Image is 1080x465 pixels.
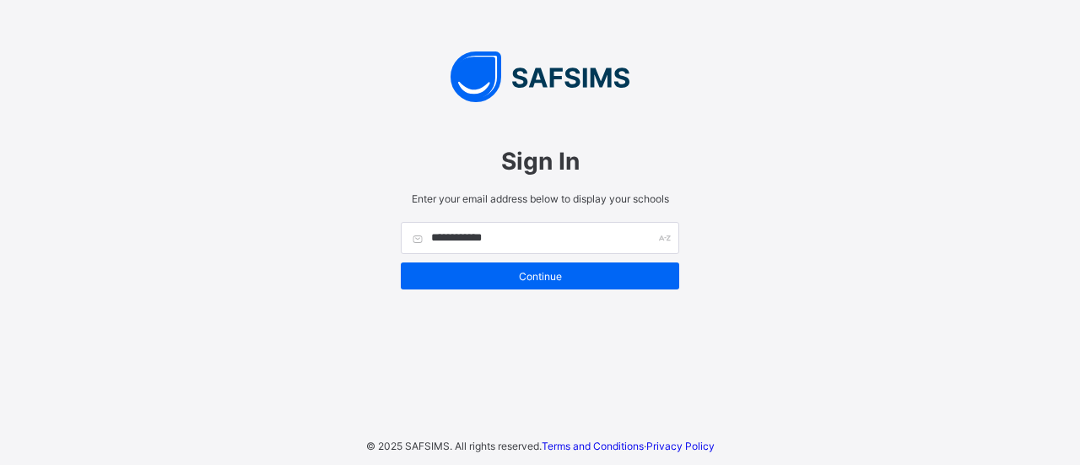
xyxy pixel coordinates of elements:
[646,440,715,452] a: Privacy Policy
[542,440,715,452] span: ·
[401,192,679,205] span: Enter your email address below to display your schools
[401,147,679,176] span: Sign In
[366,440,542,452] span: © 2025 SAFSIMS. All rights reserved.
[413,270,667,283] span: Continue
[384,51,696,102] img: SAFSIMS Logo
[542,440,644,452] a: Terms and Conditions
